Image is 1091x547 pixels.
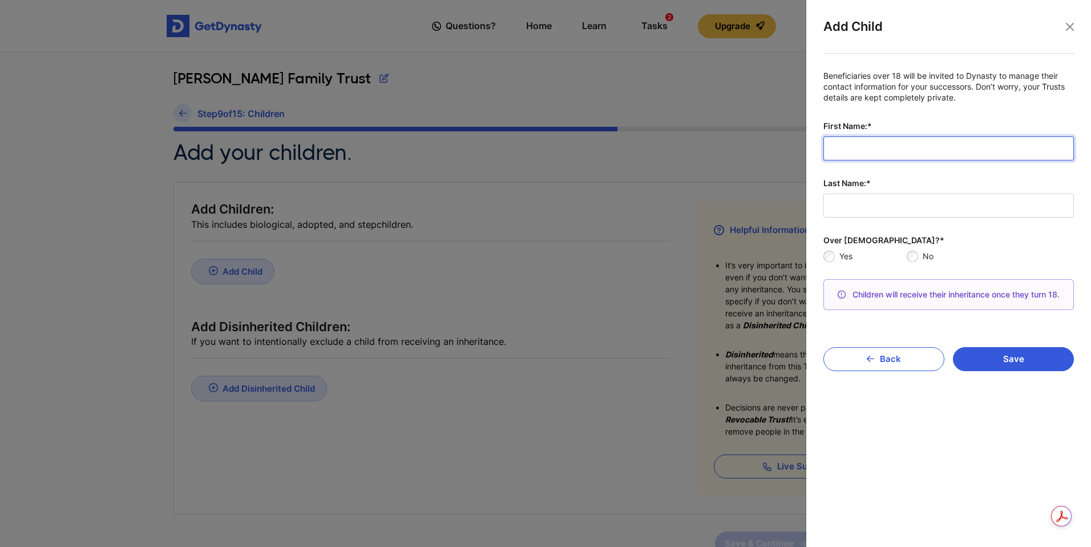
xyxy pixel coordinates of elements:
label: Last Name:* [823,178,1074,189]
button: Save [953,347,1074,371]
label: No [923,251,1074,262]
label: First Name:* [823,120,1074,132]
button: Back [823,347,944,371]
button: Close [1061,18,1078,35]
p: Beneficiaries over 18 will be invited to Dynasty to manage their contact information for your suc... [823,71,1074,103]
label: Yes [839,251,907,262]
div: Children will receive their inheritance once they turn 18. [823,279,1074,310]
div: Add Child [823,17,1074,54]
label: Over [DEMOGRAPHIC_DATA]?* [823,235,1074,246]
